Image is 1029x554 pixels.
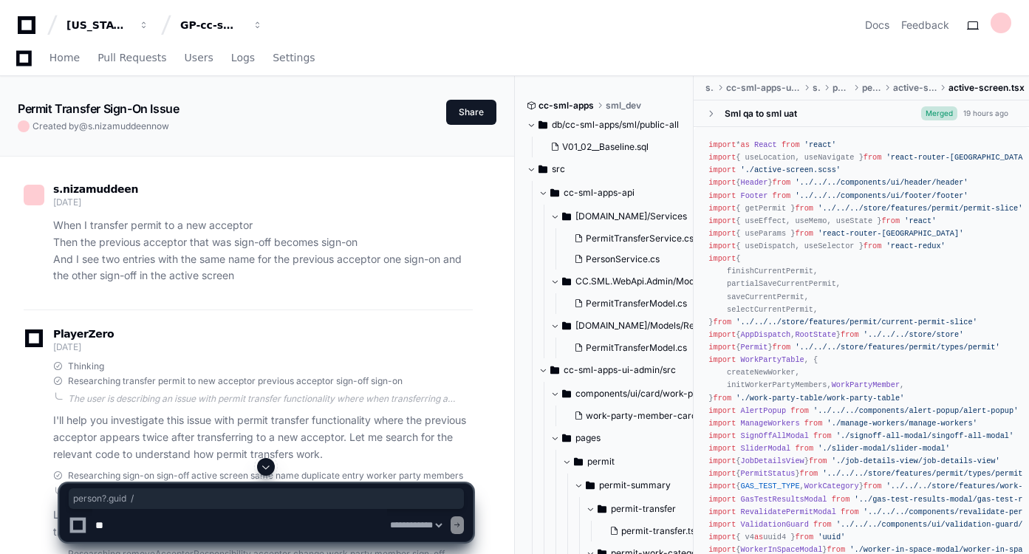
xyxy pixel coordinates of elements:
button: cc-sml-apps-api [539,181,695,205]
a: Home [49,41,80,75]
span: '../../../store/features/permit/types/permit' [795,343,999,352]
span: from [773,343,791,352]
span: active-screen [893,82,937,94]
a: Pull Requests [98,41,166,75]
span: PersonService.cs [586,253,660,265]
span: from [864,242,882,250]
span: import [708,431,736,440]
span: '../../../store/features/permit/permit-slice' [818,204,1022,213]
span: './manage-workers/manage-workers' [827,419,977,428]
button: pages [550,426,707,450]
span: from [714,318,732,326]
svg: Directory [562,429,571,447]
span: Researching transfer permit to new acceptor previous acceptor sign-off sign-on [68,375,403,387]
span: components/ui/card/work-party-member-card [575,388,707,400]
div: The user is describing an issue with permit transfer functionality where when transferring a perm... [68,393,473,405]
button: components/ui/card/work-party-member-card [550,382,707,406]
span: import [708,165,736,174]
span: from [795,204,813,213]
span: import [708,204,736,213]
svg: Directory [562,385,571,403]
span: from [804,419,823,428]
span: Pull Requests [98,53,166,62]
span: '../../../store/features/permit/current-permit-slice' [736,318,977,326]
span: from [790,406,809,415]
span: PlayerZero [53,329,114,338]
span: AlertPopup [740,406,786,415]
div: [US_STATE] Pacific [66,18,130,33]
span: src [552,163,565,175]
span: SliderModal [740,444,790,453]
span: [DATE] [53,341,81,352]
button: PersonService.cs [568,249,698,270]
button: [US_STATE] Pacific [61,12,155,38]
button: [DOMAIN_NAME]/Models/Responses [550,314,707,338]
span: import [708,456,736,465]
div: GP-cc-sml-apps [180,18,244,33]
span: PermitTransferService.cs [586,233,694,244]
span: Users [185,53,213,62]
span: './job-details-view/job-details-view' [832,456,1000,465]
span: '../../../components/ui/header/header' [795,178,968,187]
p: When I transfer permit to a new acceptor Then the previous acceptor that was sign-off becomes sig... [53,217,473,284]
svg: Directory [550,184,559,202]
span: './work-party-table/work-party-table' [736,394,904,403]
svg: Directory [562,273,571,290]
button: Share [446,100,496,125]
span: work-party-member-card.tsx [586,410,711,422]
button: CC.SML.WebApi.Admin/Models/Responses [550,270,707,293]
span: import [708,178,736,187]
span: import [708,254,736,263]
span: import [708,343,736,352]
span: import [708,444,736,453]
span: WorkPartyTable [740,355,804,364]
span: from [864,153,882,162]
span: permit [587,456,615,468]
div: Sml qa to sml uat [725,108,797,120]
button: PermitTransferModel.cs [568,293,698,314]
p: I'll help you investigate this issue with permit transfer functionality where the previous accept... [53,412,473,462]
span: import [708,216,736,225]
span: pages [833,82,850,94]
button: V01_02__Baseline.sql [544,137,674,157]
span: import [708,406,736,415]
div: 19 hours ago [963,108,1008,119]
span: 'react-router-[GEOGRAPHIC_DATA]' [818,229,963,238]
button: PermitTransferService.cs [568,228,698,249]
span: './slider-modal/slider-modal' [818,444,950,453]
span: Permit [740,343,768,352]
span: V01_02__Baseline.sql [562,141,649,153]
span: '../../../components/alert-popup/alert-popup' [813,406,1018,415]
span: PermitTransferModel.cs [586,298,687,310]
span: from [881,216,900,225]
span: import [708,191,736,200]
button: GP-cc-sml-apps [174,12,269,38]
span: CC.SML.WebApi.Admin/Models/Responses [575,276,707,287]
button: db/cc-sml-apps/sml/public-all [527,113,683,137]
a: Users [185,41,213,75]
span: from [773,191,791,200]
span: Header [740,178,768,187]
span: import [708,153,736,162]
span: './active-screen.scss' [740,165,841,174]
span: s.nizamuddeen [53,183,138,195]
svg: Directory [550,361,559,379]
button: src [527,157,683,181]
span: import [708,242,736,250]
span: 'react' [904,216,936,225]
span: from [795,229,813,238]
span: from [809,456,827,465]
span: SignOffAllModal [740,431,808,440]
span: @ [79,120,88,131]
span: Logs [231,53,255,62]
span: permit [862,82,881,94]
span: Settings [273,53,315,62]
span: db/cc-sml-apps/sml/public-all [552,119,679,131]
span: Home [49,53,80,62]
span: src [705,82,714,94]
span: '../../../store/store' [864,330,964,339]
span: import [708,419,736,428]
span: [DATE] [53,196,81,208]
span: Thinking [68,360,104,372]
span: Created by [33,120,169,132]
